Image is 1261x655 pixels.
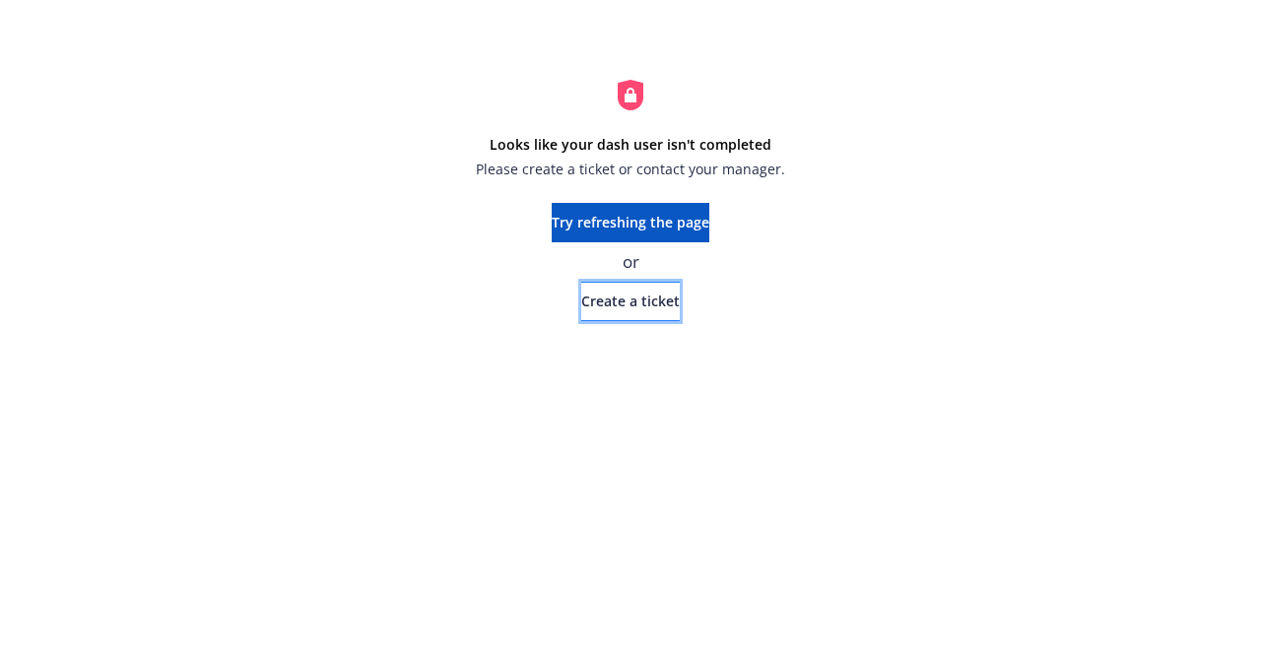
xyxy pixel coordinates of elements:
a: Create a ticket [581,282,680,321]
strong: Looks like your dash user isn't completed [490,135,771,154]
span: or [623,250,639,274]
span: Try refreshing the page [552,213,709,231]
span: Please create a ticket or contact your manager. [476,159,785,179]
span: Create a ticket [581,292,680,310]
button: Try refreshing the page [552,203,709,242]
